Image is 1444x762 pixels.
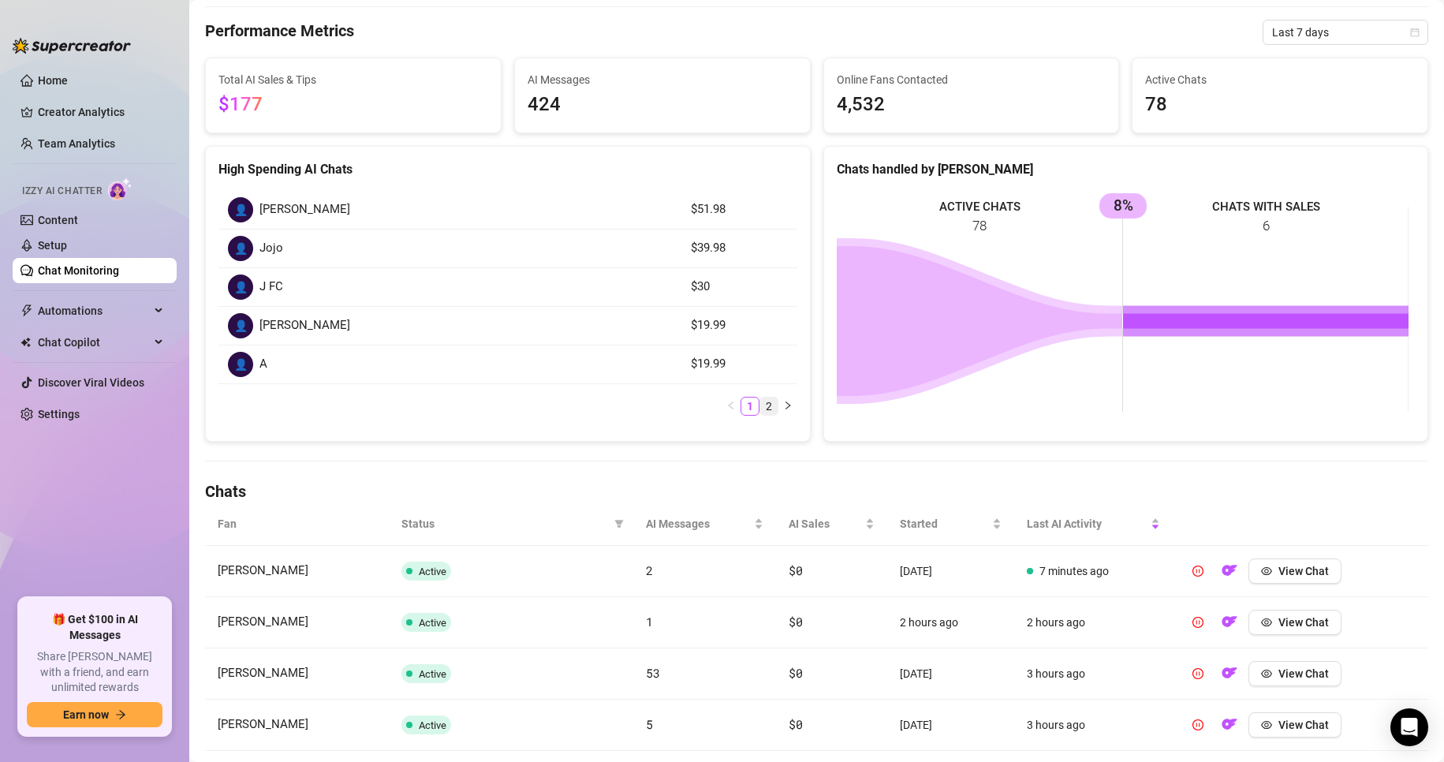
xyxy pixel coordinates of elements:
[1014,502,1173,546] th: Last AI Activity
[1145,90,1415,120] span: 78
[205,480,1428,502] h4: Chats
[1278,719,1329,731] span: View Chat
[760,398,778,415] a: 2
[27,649,162,696] span: Share [PERSON_NAME] with a friend, and earn unlimited rewards
[218,71,488,88] span: Total AI Sales & Tips
[38,330,150,355] span: Chat Copilot
[218,159,797,179] div: High Spending AI Chats
[789,614,802,629] span: $0
[218,666,308,680] span: [PERSON_NAME]
[1192,719,1203,730] span: pause-circle
[1192,668,1203,679] span: pause-circle
[1248,558,1341,584] button: View Chat
[1217,722,1242,734] a: OF
[1217,661,1242,686] button: OF
[837,159,1416,179] div: Chats handled by [PERSON_NAME]
[259,278,283,297] span: J FC
[887,502,1014,546] th: Started
[228,313,253,338] div: 👤
[27,702,162,727] button: Earn nowarrow-right
[783,401,793,410] span: right
[21,337,31,348] img: Chat Copilot
[218,93,263,115] span: $177
[900,515,989,532] span: Started
[614,519,624,529] span: filter
[38,376,144,389] a: Discover Viral Videos
[228,275,253,300] div: 👤
[1248,610,1341,635] button: View Chat
[108,177,132,200] img: AI Chatter
[38,74,68,87] a: Home
[1222,562,1237,578] img: OF
[63,708,109,721] span: Earn now
[21,304,33,317] span: thunderbolt
[722,397,741,416] button: left
[1222,665,1237,681] img: OF
[218,717,308,731] span: [PERSON_NAME]
[1039,565,1109,577] span: 7 minutes ago
[778,397,797,416] button: right
[259,355,267,374] span: A
[1261,617,1272,628] span: eye
[646,562,653,578] span: 2
[22,184,102,199] span: Izzy AI Chatter
[1222,716,1237,732] img: OF
[259,239,283,258] span: Jojo
[205,20,354,45] h4: Performance Metrics
[691,316,788,335] article: $19.99
[13,38,131,54] img: logo-BBDzfeDw.svg
[789,665,802,681] span: $0
[419,668,446,680] span: Active
[646,614,653,629] span: 1
[1027,515,1147,532] span: Last AI Activity
[218,614,308,629] span: [PERSON_NAME]
[1272,21,1419,44] span: Last 7 days
[1192,617,1203,628] span: pause-circle
[1261,566,1272,577] span: eye
[789,716,802,732] span: $0
[759,397,778,416] li: 2
[789,562,802,578] span: $0
[1261,668,1272,679] span: eye
[1192,566,1203,577] span: pause-circle
[1014,648,1173,700] td: 3 hours ago
[741,397,759,416] li: 1
[1014,700,1173,751] td: 3 hours ago
[1278,565,1329,577] span: View Chat
[1261,719,1272,730] span: eye
[1410,28,1420,37] span: calendar
[401,515,608,532] span: Status
[1222,614,1237,629] img: OF
[646,515,752,532] span: AI Messages
[1217,610,1242,635] button: OF
[528,90,797,120] span: 424
[837,90,1106,120] span: 4,532
[38,137,115,150] a: Team Analytics
[1145,71,1415,88] span: Active Chats
[1248,712,1341,738] button: View Chat
[1217,568,1242,581] a: OF
[887,700,1014,751] td: [DATE]
[115,709,126,720] span: arrow-right
[1390,708,1428,746] div: Open Intercom Messenger
[1217,712,1242,738] button: OF
[887,648,1014,700] td: [DATE]
[228,352,253,377] div: 👤
[691,355,788,374] article: $19.99
[259,316,350,335] span: [PERSON_NAME]
[741,398,759,415] a: 1
[1248,661,1341,686] button: View Chat
[691,278,788,297] article: $30
[1278,616,1329,629] span: View Chat
[633,502,777,546] th: AI Messages
[27,612,162,643] span: 🎁 Get $100 in AI Messages
[646,716,653,732] span: 5
[38,214,78,226] a: Content
[228,236,253,261] div: 👤
[646,665,659,681] span: 53
[228,197,253,222] div: 👤
[218,563,308,577] span: [PERSON_NAME]
[887,546,1014,597] td: [DATE]
[205,502,389,546] th: Fan
[38,239,67,252] a: Setup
